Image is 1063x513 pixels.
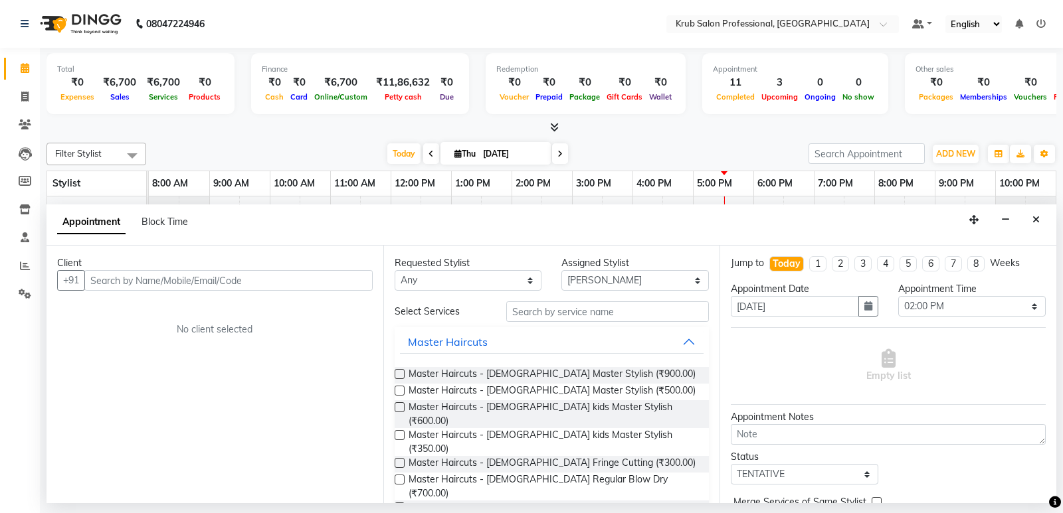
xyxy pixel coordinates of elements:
[933,145,979,163] button: ADD NEW
[801,92,839,102] span: Ongoing
[731,450,878,464] div: Status
[801,75,839,90] div: 0
[875,174,917,193] a: 8:00 PM
[391,174,438,193] a: 12:00 PM
[854,256,872,271] li: 3
[506,301,710,322] input: Search by service name
[646,92,675,102] span: Wallet
[900,256,917,271] li: 5
[149,174,191,193] a: 8:00 AM
[754,174,796,193] a: 6:00 PM
[57,64,224,75] div: Total
[496,75,532,90] div: ₹0
[573,174,615,193] a: 3:00 PM
[451,149,479,159] span: Thu
[603,75,646,90] div: ₹0
[142,75,185,90] div: ₹6,700
[311,92,371,102] span: Online/Custom
[566,92,603,102] span: Package
[435,75,458,90] div: ₹0
[395,256,542,270] div: Requested Stylist
[287,92,311,102] span: Card
[270,174,318,193] a: 10:00 AM
[758,92,801,102] span: Upcoming
[287,75,311,90] div: ₹0
[57,210,126,234] span: Appointment
[809,256,826,271] li: 1
[731,282,878,296] div: Appointment Date
[142,216,188,228] span: Block Time
[731,296,859,317] input: yyyy-mm-dd
[52,177,80,189] span: Stylist
[262,92,287,102] span: Cash
[866,349,911,383] span: Empty list
[210,174,252,193] a: 9:00 AM
[877,256,894,271] li: 4
[496,92,532,102] span: Voucher
[561,256,709,270] div: Assigned Stylist
[936,149,975,159] span: ADD NEW
[400,330,704,354] button: Master Haircuts
[733,495,866,512] span: Merge Services of Same Stylist
[311,75,371,90] div: ₹6,700
[371,75,435,90] div: ₹11,86,632
[809,143,925,164] input: Search Appointment
[381,92,425,102] span: Petty cash
[898,282,1046,296] div: Appointment Time
[633,174,675,193] a: 4:00 PM
[55,148,102,159] span: Filter Stylist
[185,75,224,90] div: ₹0
[916,75,957,90] div: ₹0
[145,92,181,102] span: Services
[57,92,98,102] span: Expenses
[409,367,696,384] span: Master Haircuts - [DEMOGRAPHIC_DATA] Master Stylish (₹900.00)
[262,64,458,75] div: Finance
[262,75,287,90] div: ₹0
[1011,92,1050,102] span: Vouchers
[331,174,379,193] a: 11:00 AM
[532,75,566,90] div: ₹0
[52,202,80,214] span: Deepa
[996,174,1043,193] a: 10:00 PM
[409,473,699,500] span: Master Haircuts - [DEMOGRAPHIC_DATA] Regular Blow Dry (₹700.00)
[713,64,878,75] div: Appointment
[479,144,545,164] input: 2025-09-04
[566,75,603,90] div: ₹0
[1011,75,1050,90] div: ₹0
[89,323,341,336] div: No client selected
[603,92,646,102] span: Gift Cards
[916,92,957,102] span: Packages
[387,143,421,164] span: Today
[731,256,764,270] div: Jump to
[832,256,849,271] li: 2
[436,92,457,102] span: Due
[1026,210,1046,230] button: Close
[409,384,696,400] span: Master Haircuts - [DEMOGRAPHIC_DATA] Master Stylish (₹500.00)
[409,456,696,473] span: Master Haircuts - [DEMOGRAPHIC_DATA] Fringe Cutting (₹300.00)
[957,75,1011,90] div: ₹0
[839,92,878,102] span: No show
[34,5,125,42] img: logo
[815,174,856,193] a: 7:00 PM
[713,75,758,90] div: 11
[409,400,699,428] span: Master Haircuts - [DEMOGRAPHIC_DATA] kids Master Stylish (₹600.00)
[839,75,878,90] div: 0
[512,174,554,193] a: 2:00 PM
[773,257,801,271] div: Today
[57,75,98,90] div: ₹0
[532,92,566,102] span: Prepaid
[146,5,205,42] b: 08047224946
[385,305,496,319] div: Select Services
[945,256,962,271] li: 7
[409,428,699,456] span: Master Haircuts - [DEMOGRAPHIC_DATA] kids Master Stylish (₹350.00)
[731,410,1046,424] div: Appointment Notes
[758,75,801,90] div: 3
[98,75,142,90] div: ₹6,700
[957,92,1011,102] span: Memberships
[57,256,373,270] div: Client
[967,256,985,271] li: 8
[496,64,675,75] div: Redemption
[922,256,939,271] li: 6
[713,92,758,102] span: Completed
[990,256,1020,270] div: Weeks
